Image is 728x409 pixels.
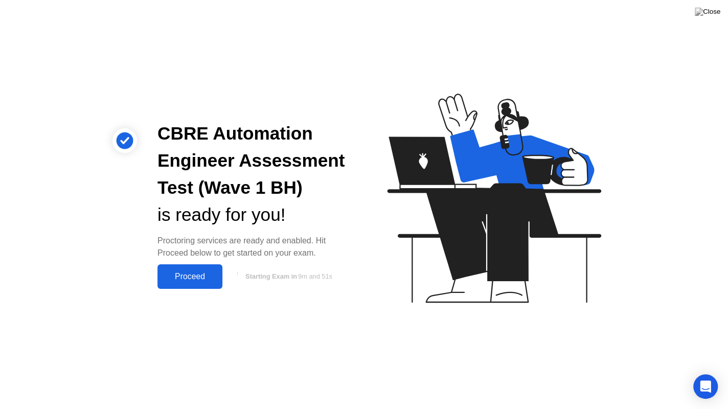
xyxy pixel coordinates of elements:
div: Proceed [161,272,219,281]
div: is ready for you! [157,201,348,229]
img: Close [695,8,720,16]
div: Open Intercom Messenger [693,374,718,399]
div: Proctoring services are ready and enabled. Hit Proceed below to get started on your exam. [157,235,348,259]
button: Proceed [157,264,222,289]
button: Starting Exam in9m and 51s [227,267,348,286]
div: CBRE Automation Engineer Assessment Test (Wave 1 BH) [157,120,348,201]
span: 9m and 51s [298,272,332,280]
